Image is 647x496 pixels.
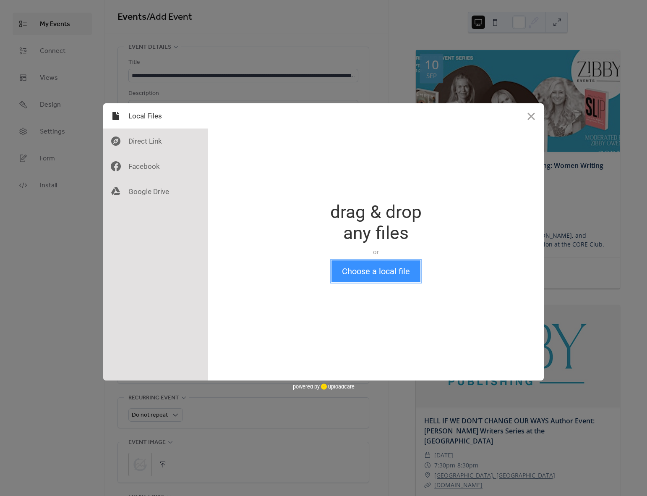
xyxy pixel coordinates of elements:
[103,129,208,154] div: Direct Link
[103,103,208,129] div: Local Files
[330,202,422,244] div: drag & drop any files
[320,383,355,390] a: uploadcare
[103,179,208,204] div: Google Drive
[293,381,355,393] div: powered by
[519,103,544,129] button: Close
[330,248,422,256] div: or
[103,154,208,179] div: Facebook
[331,260,420,282] button: Choose a local file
